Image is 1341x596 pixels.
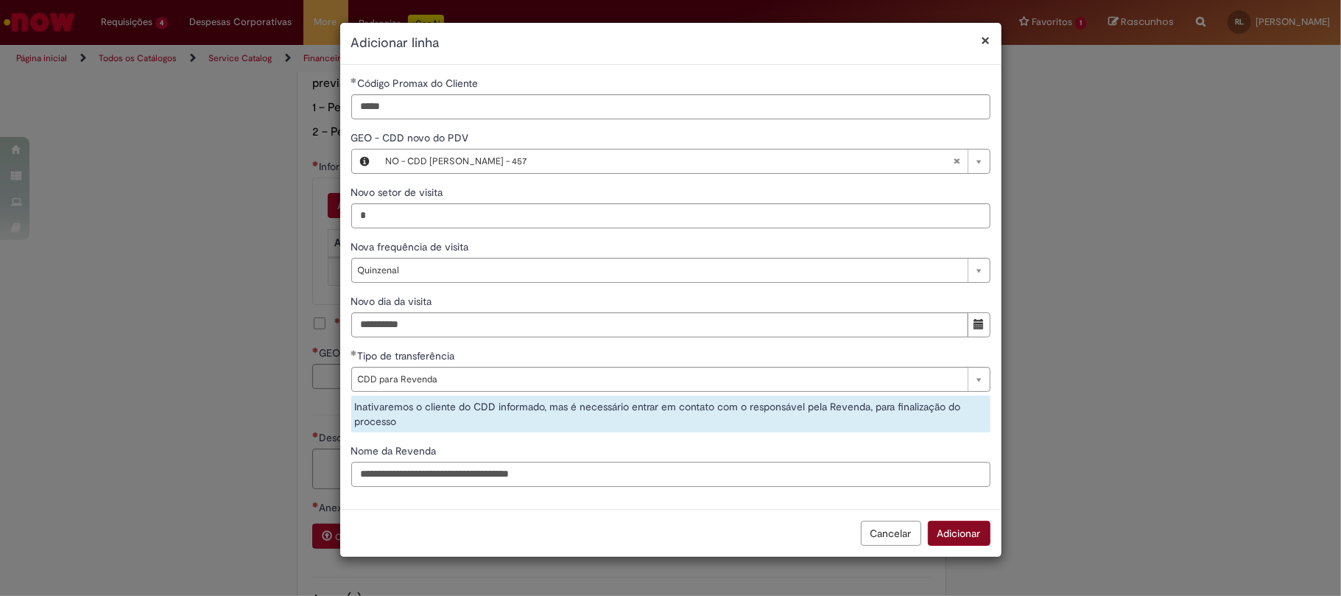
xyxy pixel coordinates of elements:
[351,462,990,487] input: Nome da Revenda
[351,295,435,308] span: Novo dia da visita
[928,521,990,546] button: Adicionar
[351,77,358,83] span: Obrigatório Preenchido
[386,150,953,173] span: NO - CDD [PERSON_NAME] - 457
[861,521,921,546] button: Cancelar
[982,32,990,48] button: Fechar modal
[358,259,960,282] span: Quinzenal
[351,131,472,144] span: Necessários - GEO - CDD novo do PDV
[946,150,968,173] abbr: Limpar campo GEO - CDD novo do PDV
[351,350,358,356] span: Obrigatório Preenchido
[379,150,990,173] a: NO - CDD [PERSON_NAME] - 457Limpar campo GEO - CDD novo do PDV
[351,34,990,53] h2: Adicionar linha
[351,396,990,432] div: Inativaremos o cliente do CDD informado, mas é necessário entrar em contato com o responsável pel...
[351,94,990,119] input: Código Promax do Cliente
[358,349,458,362] span: Tipo de transferência
[358,77,482,90] span: Código Promax do Cliente
[351,203,990,228] input: Novo setor de visita
[968,312,990,337] button: Mostrar calendário para Novo dia da visita
[351,312,968,337] input: Novo dia da visita 05 September 2025 Friday
[351,186,446,199] span: Novo setor de visita
[351,240,472,253] span: Nova frequência de visita
[351,444,440,457] span: Nome da Revenda
[352,150,379,173] button: GEO - CDD novo do PDV, Visualizar este registro NO - CDD Joao Pessoa - 457
[358,368,960,391] span: CDD para Revenda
